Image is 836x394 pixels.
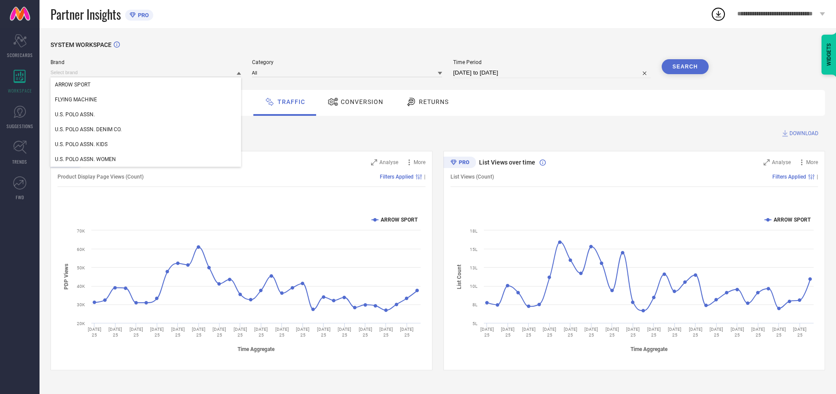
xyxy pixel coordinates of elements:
span: Product Display Page Views (Count) [58,174,144,180]
text: [DATE] 25 [254,327,268,337]
text: [DATE] 25 [338,327,351,337]
div: U.S. POLO ASSN. [50,107,241,122]
text: [DATE] 25 [584,327,598,337]
text: [DATE] 25 [626,327,640,337]
text: 5L [472,321,478,326]
span: TRENDS [12,158,27,165]
text: [DATE] 25 [710,327,723,337]
text: 10L [470,284,478,289]
span: | [817,174,818,180]
text: ARROW SPORT [774,217,811,223]
text: [DATE] 25 [668,327,681,337]
text: [DATE] 25 [171,327,185,337]
text: 15L [470,247,478,252]
span: Time Period [453,59,651,65]
span: U.S. POLO ASSN. WOMEN [55,156,116,162]
text: [DATE] 25 [317,327,331,337]
span: Partner Insights [50,5,121,23]
text: [DATE] 25 [234,327,247,337]
text: 40K [77,284,85,289]
span: ARROW SPORT [55,82,90,88]
text: 50K [77,265,85,270]
text: [DATE] 25 [751,327,765,337]
svg: Zoom [764,159,770,165]
span: More [414,159,425,165]
div: FLYING MACHINE [50,92,241,107]
span: Filters Applied [772,174,806,180]
text: [DATE] 25 [192,327,205,337]
span: U.S. POLO ASSN. DENIM CO. [55,126,122,133]
text: 70K [77,229,85,233]
span: Analyse [772,159,791,165]
span: Category [252,59,443,65]
span: Filters Applied [380,174,414,180]
text: [DATE] 25 [480,327,494,337]
span: U.S. POLO ASSN. [55,111,95,118]
span: SYSTEM WORKSPACE [50,41,112,48]
text: [DATE] 25 [731,327,744,337]
span: List Views (Count) [450,174,494,180]
input: Select time period [453,68,651,78]
span: Brand [50,59,241,65]
span: FLYING MACHINE [55,97,97,103]
span: FWD [16,194,24,201]
div: U.S. POLO ASSN. KIDS [50,137,241,152]
text: [DATE] 25 [150,327,164,337]
text: [DATE] 25 [108,327,122,337]
span: | [424,174,425,180]
span: PRO [136,12,149,18]
text: 13L [470,265,478,270]
span: SCORECARDS [7,52,33,58]
text: [DATE] 25 [130,327,143,337]
tspan: Time Aggregate [631,346,668,352]
text: [DATE] 25 [564,327,577,337]
span: WORKSPACE [8,87,32,94]
text: [DATE] 25 [501,327,515,337]
text: [DATE] 25 [647,327,661,337]
text: 18L [470,229,478,233]
text: [DATE] 25 [213,327,226,337]
div: U.S. POLO ASSN. WOMEN [50,152,241,167]
div: U.S. POLO ASSN. DENIM CO. [50,122,241,137]
tspan: PDP Views [63,264,69,290]
span: DOWNLOAD [789,129,818,138]
text: 60K [77,247,85,252]
text: 30K [77,302,85,307]
span: SUGGESTIONS [7,123,33,129]
text: [DATE] 25 [522,327,536,337]
button: Search [662,59,709,74]
tspan: Time Aggregate [238,346,275,352]
text: [DATE] 25 [379,327,393,337]
text: [DATE] 25 [275,327,289,337]
div: ARROW SPORT [50,77,241,92]
text: [DATE] 25 [793,327,807,337]
span: Returns [419,98,449,105]
span: Conversion [341,98,383,105]
div: Open download list [710,6,726,22]
span: Analyse [379,159,398,165]
div: Premium [443,157,476,170]
span: List Views over time [479,159,535,166]
tspan: List Count [456,265,462,289]
text: [DATE] 25 [400,327,414,337]
input: Select brand [50,68,241,77]
text: [DATE] 25 [359,327,372,337]
text: [DATE] 25 [772,327,786,337]
svg: Zoom [371,159,377,165]
text: 8L [472,302,478,307]
text: [DATE] 25 [543,327,556,337]
text: [DATE] 25 [605,327,619,337]
text: ARROW SPORT [381,217,418,223]
text: [DATE] 25 [88,327,101,337]
span: U.S. POLO ASSN. KIDS [55,141,108,147]
text: [DATE] 25 [296,327,310,337]
span: More [806,159,818,165]
span: Traffic [277,98,305,105]
text: [DATE] 25 [689,327,703,337]
text: 20K [77,321,85,326]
